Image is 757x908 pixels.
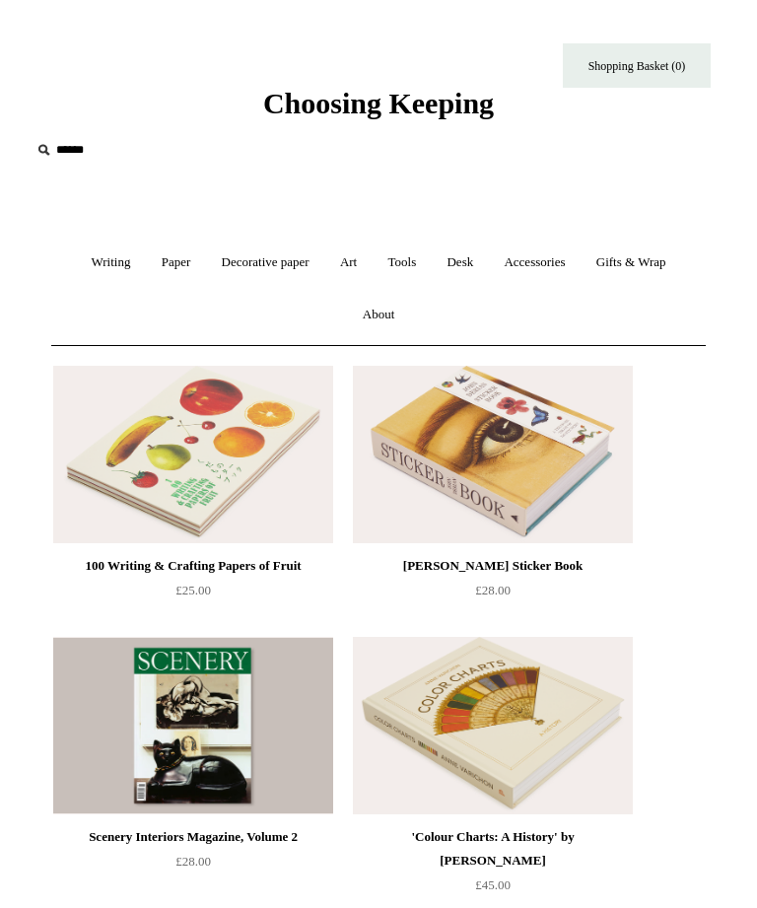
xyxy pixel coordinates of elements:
[583,237,680,289] a: Gifts & Wrap
[353,366,633,543] img: John Derian Sticker Book
[353,825,633,906] a: 'Colour Charts: A History' by [PERSON_NAME] £45.00
[58,554,328,578] div: 100 Writing & Crafting Papers of Fruit
[349,289,409,341] a: About
[353,637,633,814] a: 'Colour Charts: A History' by Anne Varichon 'Colour Charts: A History' by Anne Varichon
[53,825,333,906] a: Scenery Interiors Magazine, Volume 2 £28.00
[175,583,211,597] span: £25.00
[58,825,328,849] div: Scenery Interiors Magazine, Volume 2
[77,237,144,289] a: Writing
[358,554,628,578] div: [PERSON_NAME] Sticker Book
[375,237,431,289] a: Tools
[148,237,205,289] a: Paper
[433,237,487,289] a: Desk
[475,583,511,597] span: £28.00
[208,237,323,289] a: Decorative paper
[353,554,633,635] a: [PERSON_NAME] Sticker Book £28.00
[53,554,333,635] a: 100 Writing & Crafting Papers of Fruit £25.00
[53,366,333,543] img: 100 Writing & Crafting Papers of Fruit
[263,103,494,116] a: Choosing Keeping
[53,366,333,543] a: 100 Writing & Crafting Papers of Fruit 100 Writing & Crafting Papers of Fruit
[353,366,633,543] a: John Derian Sticker Book John Derian Sticker Book
[475,877,511,892] span: £45.00
[53,637,333,814] img: Scenery Interiors Magazine, Volume 2
[263,87,494,119] span: Choosing Keeping
[53,637,333,814] a: Scenery Interiors Magazine, Volume 2 Scenery Interiors Magazine, Volume 2
[326,237,371,289] a: Art
[490,237,579,289] a: Accessories
[563,43,711,88] a: Shopping Basket (0)
[353,637,633,814] img: 'Colour Charts: A History' by Anne Varichon
[358,825,628,873] div: 'Colour Charts: A History' by [PERSON_NAME]
[175,854,211,869] span: £28.00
